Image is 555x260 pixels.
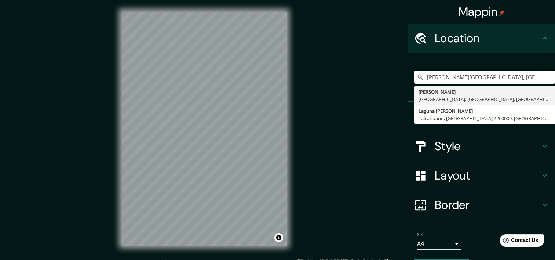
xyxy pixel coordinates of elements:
[435,198,540,212] h4: Border
[419,95,551,103] div: [GEOGRAPHIC_DATA], [GEOGRAPHIC_DATA], [GEOGRAPHIC_DATA]
[408,190,555,220] div: Border
[435,31,540,46] h4: Location
[419,88,551,95] div: [PERSON_NAME]
[490,231,547,252] iframe: Help widget launcher
[408,161,555,190] div: Layout
[499,10,505,16] img: pin-icon.png
[122,12,287,246] canvas: Map
[435,109,540,124] h4: Pins
[435,168,540,183] h4: Layout
[417,238,461,250] div: A4
[408,24,555,53] div: Location
[414,71,555,84] input: Pick your city or area
[459,4,505,19] h4: Mappin
[419,107,551,115] div: Laguna [PERSON_NAME]
[419,115,551,122] div: Talcahuano, [GEOGRAPHIC_DATA] 4260000, [GEOGRAPHIC_DATA]
[274,233,283,242] button: Toggle attribution
[435,139,540,154] h4: Style
[408,131,555,161] div: Style
[417,232,425,238] label: Size
[408,102,555,131] div: Pins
